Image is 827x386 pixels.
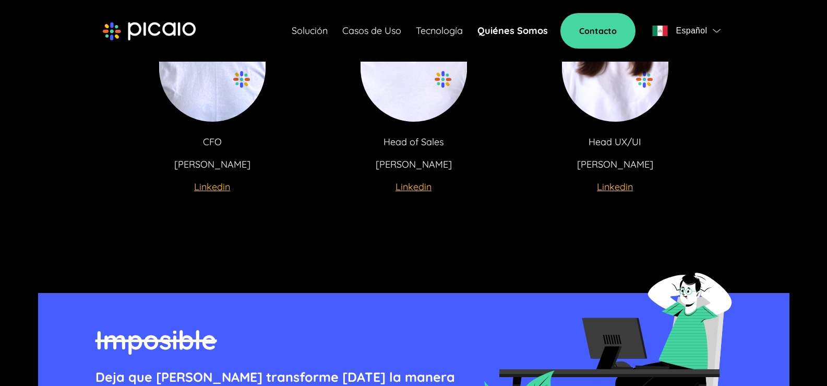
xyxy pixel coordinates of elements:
p: Head of Sales [383,135,444,149]
a: Casos de Uso [342,24,401,38]
img: picaio-logo [103,22,196,41]
a: Quiénes Somos [477,24,548,38]
img: flag [713,29,721,33]
button: flagEspañolflag [648,20,724,41]
u: Linkedin [194,181,230,193]
a: Contacto [560,13,636,49]
del: Imposible [95,323,217,356]
a: Tecnología [416,24,463,38]
p: CFO [203,135,222,149]
p: [PERSON_NAME] [577,157,653,172]
a: Linkedin [395,180,432,194]
u: Linkedin [597,181,633,193]
span: Español [676,24,707,38]
p: [PERSON_NAME] [174,157,250,172]
img: flag [652,26,668,36]
a: Linkedin [597,180,633,194]
p: Head UX/UI [589,135,641,149]
u: Linkedin [395,181,432,193]
a: Solución [292,24,328,38]
p: [PERSON_NAME] [376,157,452,172]
a: Linkedin [194,180,230,194]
